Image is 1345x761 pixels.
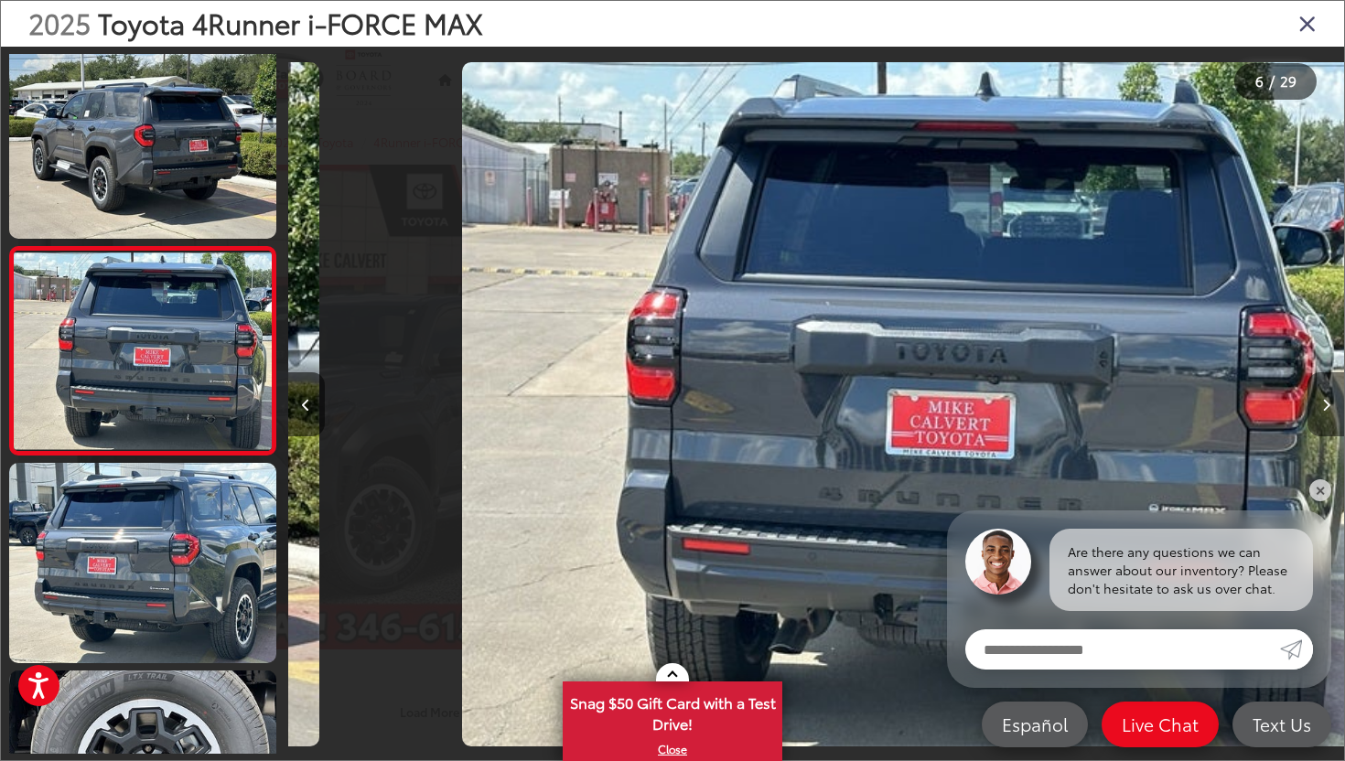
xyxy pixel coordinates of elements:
span: 29 [1280,70,1297,91]
span: Snag $50 Gift Card with a Test Drive! [565,683,780,739]
button: Next image [1307,372,1344,436]
button: Previous image [288,372,325,436]
span: 2025 [28,3,91,42]
a: Live Chat [1102,702,1219,747]
span: Live Chat [1113,713,1208,735]
a: Español [982,702,1088,747]
img: Agent profile photo [965,529,1031,595]
i: Close gallery [1298,11,1317,35]
span: 6 [1255,70,1264,91]
img: 2025 Toyota 4Runner i-FORCE MAX TRD Off-Road i-FORCE MAX [11,252,274,449]
input: Enter your message [965,629,1280,670]
a: Submit [1280,629,1313,670]
span: Text Us [1243,713,1320,735]
img: 2025 Toyota 4Runner i-FORCE MAX TRD Off-Road i-FORCE MAX [6,461,278,665]
div: Are there any questions we can answer about our inventory? Please don't hesitate to ask us over c... [1049,529,1313,611]
span: Español [993,713,1077,735]
span: Toyota 4Runner i-FORCE MAX [98,3,483,42]
a: Text Us [1232,702,1331,747]
span: / [1267,75,1276,88]
img: 2025 Toyota 4Runner i-FORCE MAX TRD Off-Road i-FORCE MAX [6,38,278,241]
